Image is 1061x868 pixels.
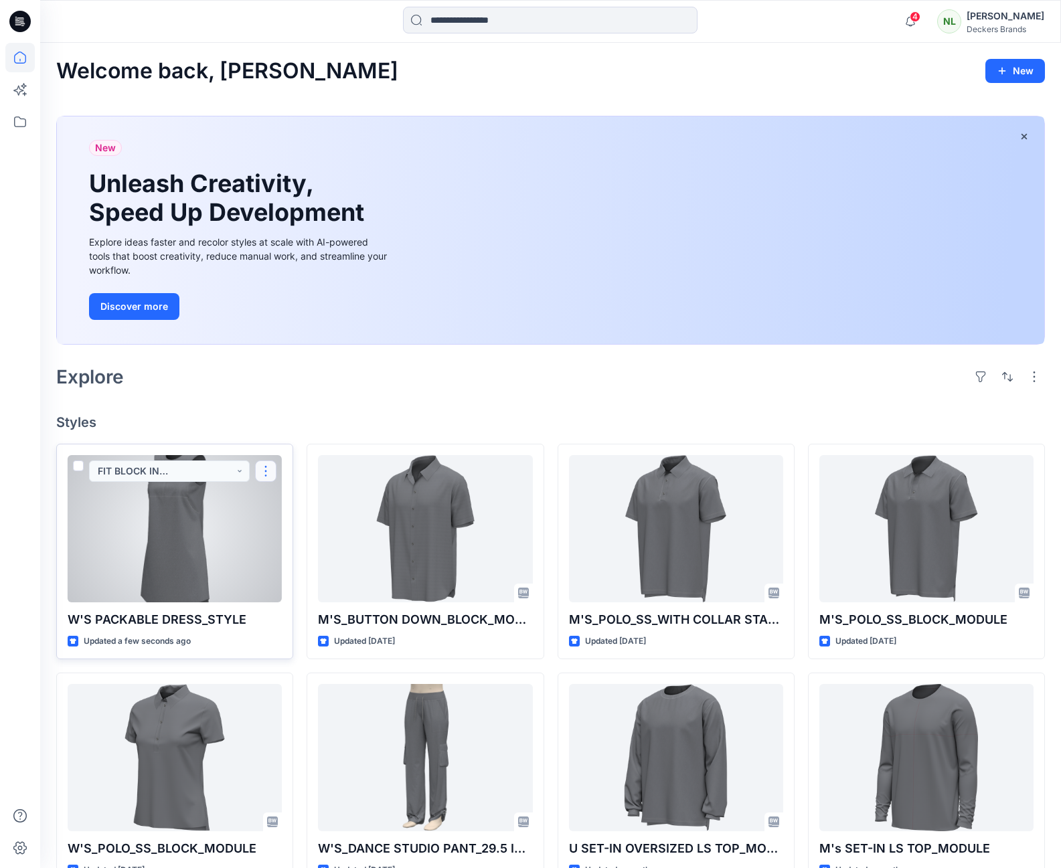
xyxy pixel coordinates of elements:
[967,24,1044,34] div: Deckers Brands
[318,610,532,629] p: M'S_BUTTON DOWN_BLOCK_MODULE
[89,293,390,320] a: Discover more
[967,8,1044,24] div: [PERSON_NAME]
[819,839,1034,858] p: M's SET-IN LS TOP_MODULE
[68,839,282,858] p: W'S_POLO_SS_BLOCK_MODULE
[68,684,282,831] a: W'S_POLO_SS_BLOCK_MODULE
[56,59,398,84] h2: Welcome back, [PERSON_NAME]
[569,610,783,629] p: M'S_POLO_SS_WITH COLLAR STAND_BLOCK_MODULE
[569,839,783,858] p: U SET-IN OVERSIZED LS TOP_MODULE
[56,414,1045,430] h4: Styles
[89,235,390,277] div: Explore ideas faster and recolor styles at scale with AI-powered tools that boost creativity, red...
[910,11,920,22] span: 4
[89,169,370,227] h1: Unleash Creativity, Speed Up Development
[334,634,395,648] p: Updated [DATE]
[819,455,1034,602] a: M'S_POLO_SS_BLOCK_MODULE
[68,455,282,602] a: W'S PACKABLE DRESS_STYLE
[569,455,783,602] a: M'S_POLO_SS_WITH COLLAR STAND_BLOCK_MODULE
[819,610,1034,629] p: M'S_POLO_SS_BLOCK_MODULE
[95,140,116,156] span: New
[56,366,124,387] h2: Explore
[318,455,532,602] a: M'S_BUTTON DOWN_BLOCK_MODULE
[84,634,191,648] p: Updated a few seconds ago
[585,634,646,648] p: Updated [DATE]
[819,684,1034,831] a: M's SET-IN LS TOP_MODULE
[985,59,1045,83] button: New
[937,9,961,33] div: NL
[318,684,532,831] a: W'S_DANCE STUDIO PANT_29.5 INCH_MODULE
[68,610,282,629] p: W'S PACKABLE DRESS_STYLE
[318,839,532,858] p: W'S_DANCE STUDIO PANT_29.5 INCH_MODULE
[569,684,783,831] a: U SET-IN OVERSIZED LS TOP_MODULE
[89,293,179,320] button: Discover more
[835,634,896,648] p: Updated [DATE]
